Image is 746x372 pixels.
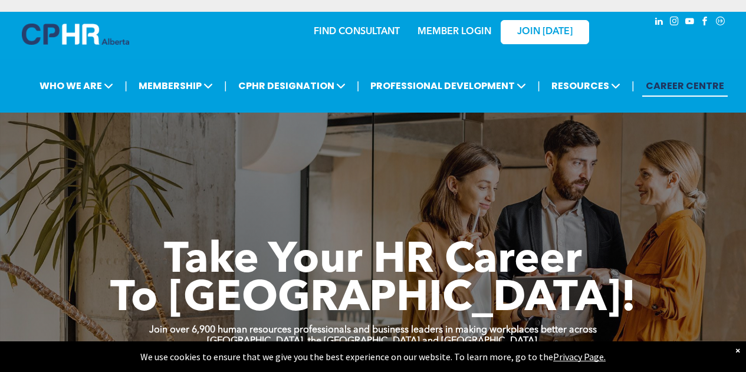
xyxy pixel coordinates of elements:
a: CAREER CENTRE [642,75,728,97]
span: MEMBERSHIP [135,75,216,97]
li: | [537,74,540,98]
strong: [GEOGRAPHIC_DATA], the [GEOGRAPHIC_DATA] and [GEOGRAPHIC_DATA]. [207,337,540,346]
a: facebook [699,15,712,31]
strong: Join over 6,900 human resources professionals and business leaders in making workplaces better ac... [149,325,597,335]
div: Dismiss notification [735,344,740,356]
span: CPHR DESIGNATION [235,75,349,97]
a: youtube [683,15,696,31]
a: Social network [714,15,727,31]
span: JOIN [DATE] [517,27,573,38]
a: JOIN [DATE] [501,20,589,44]
li: | [124,74,127,98]
a: linkedin [653,15,666,31]
span: Take Your HR Career [164,240,582,282]
span: WHO WE ARE [36,75,117,97]
a: MEMBER LOGIN [418,27,491,37]
a: FIND CONSULTANT [314,27,400,37]
li: | [224,74,227,98]
img: A blue and white logo for cp alberta [22,24,129,45]
a: instagram [668,15,681,31]
a: Privacy Page. [553,351,606,363]
span: RESOURCES [548,75,624,97]
li: | [357,74,360,98]
li: | [632,74,635,98]
span: PROFESSIONAL DEVELOPMENT [367,75,530,97]
span: To [GEOGRAPHIC_DATA]! [110,278,636,321]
